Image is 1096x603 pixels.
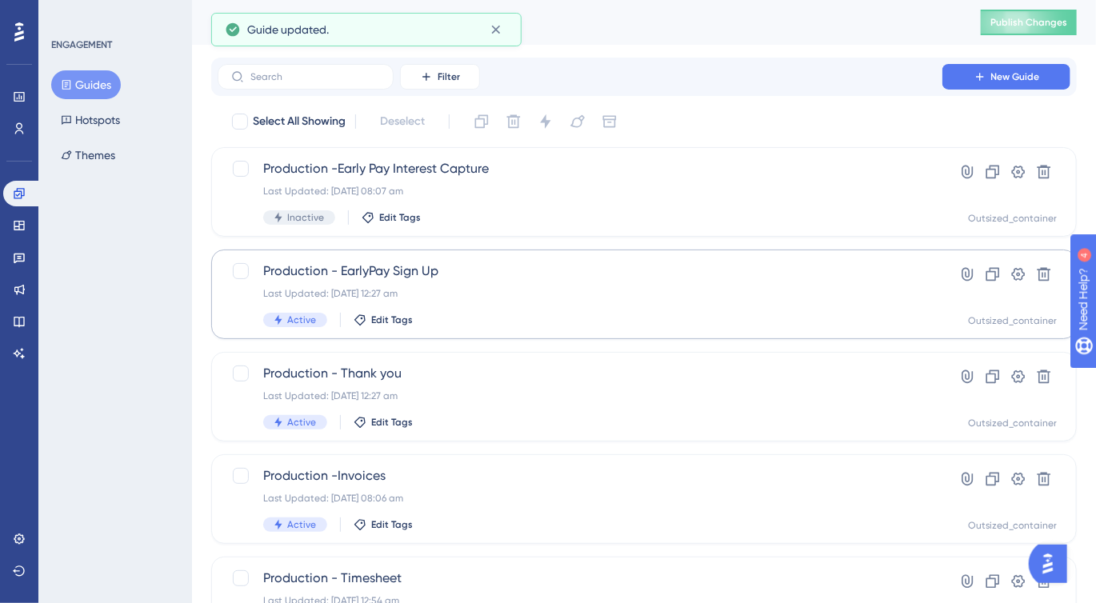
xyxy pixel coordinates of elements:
[1029,540,1077,588] iframe: UserGuiding AI Assistant Launcher
[968,519,1057,532] div: Outsized_container
[287,518,316,531] span: Active
[263,287,897,300] div: Last Updated: [DATE] 12:27 am
[400,64,480,90] button: Filter
[250,71,380,82] input: Search
[253,112,346,131] span: Select All Showing
[263,364,897,383] span: Production - Thank you
[51,70,121,99] button: Guides
[247,20,329,39] span: Guide updated.
[263,262,897,281] span: Production - EarlyPay Sign Up
[362,211,421,224] button: Edit Tags
[991,70,1040,83] span: New Guide
[354,416,413,429] button: Edit Tags
[354,313,413,326] button: Edit Tags
[263,569,897,588] span: Production - Timesheet
[263,492,897,505] div: Last Updated: [DATE] 08:06 am
[287,416,316,429] span: Active
[38,4,100,23] span: Need Help?
[263,466,897,485] span: Production -Invoices
[371,313,413,326] span: Edit Tags
[438,70,460,83] span: Filter
[287,211,324,224] span: Inactive
[366,107,439,136] button: Deselect
[263,389,897,402] div: Last Updated: [DATE] 12:27 am
[371,518,413,531] span: Edit Tags
[968,212,1057,225] div: Outsized_container
[51,141,125,170] button: Themes
[379,211,421,224] span: Edit Tags
[981,10,1077,35] button: Publish Changes
[263,185,897,198] div: Last Updated: [DATE] 08:07 am
[263,159,897,178] span: Production -Early Pay Interest Capture
[287,313,316,326] span: Active
[354,518,413,531] button: Edit Tags
[371,416,413,429] span: Edit Tags
[51,38,112,51] div: ENGAGEMENT
[211,11,941,34] div: Guides
[942,64,1070,90] button: New Guide
[968,314,1057,327] div: Outsized_container
[968,417,1057,429] div: Outsized_container
[51,106,130,134] button: Hotspots
[380,112,425,131] span: Deselect
[111,8,116,21] div: 4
